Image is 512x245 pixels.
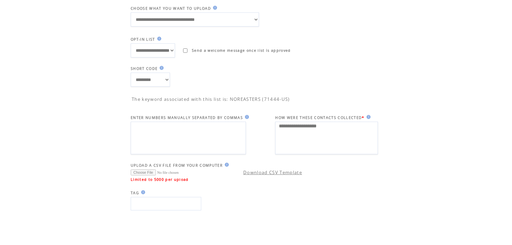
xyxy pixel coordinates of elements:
img: help.gif [243,115,249,119]
img: help.gif [139,190,145,194]
img: help.gif [365,115,371,119]
span: SHORT CODE [131,66,158,71]
span: HOW WERE THESE CONTACTS COLLECTED [275,115,362,120]
img: help.gif [158,66,164,70]
span: The keyword associated with this list is: [132,96,228,102]
span: Limited to 5000 per upload [131,177,189,182]
span: ENTER NUMBERS MANUALLY SEPARATED BY COMMAS [131,115,243,120]
span: Send a welcome message once list is approved [192,48,291,53]
a: Download CSV Template [243,169,302,175]
span: OPT-IN LIST [131,37,155,42]
span: NOREASTERS (71444-US) [230,96,290,102]
img: help.gif [211,6,217,10]
span: UPLOAD A CSV FILE FROM YOUR COMPUTER [131,163,223,168]
span: TAG [131,191,139,195]
img: help.gif [223,163,229,167]
img: help.gif [155,37,161,41]
span: CHOOSE WHAT YOU WANT TO UPLOAD [131,6,211,11]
